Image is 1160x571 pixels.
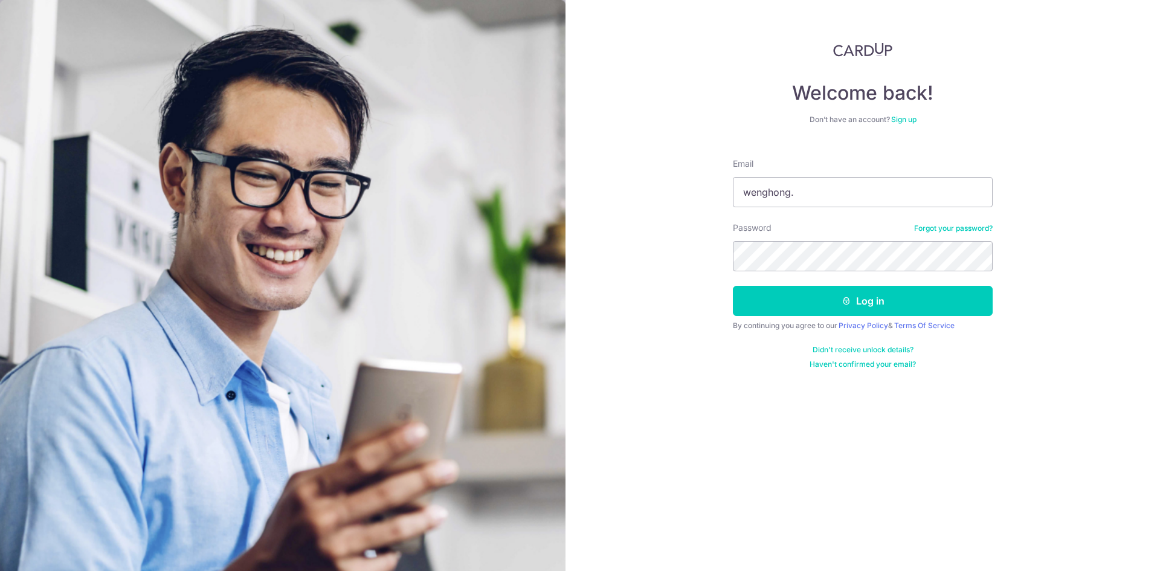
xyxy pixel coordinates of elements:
a: Forgot your password? [914,224,993,233]
img: CardUp Logo [833,42,892,57]
div: By continuing you agree to our & [733,321,993,331]
button: Log in [733,286,993,316]
div: Don’t have an account? [733,115,993,124]
a: Terms Of Service [894,321,955,330]
h4: Welcome back! [733,81,993,105]
a: Sign up [891,115,917,124]
a: Didn't receive unlock details? [813,345,913,355]
label: Email [733,158,753,170]
a: Haven't confirmed your email? [810,360,916,369]
input: Enter your Email [733,177,993,207]
a: Privacy Policy [839,321,888,330]
label: Password [733,222,772,234]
